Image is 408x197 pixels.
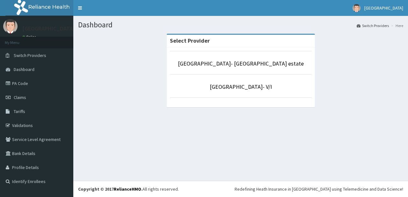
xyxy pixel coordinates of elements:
[14,109,25,114] span: Tariffs
[390,23,403,28] li: Here
[14,53,46,58] span: Switch Providers
[14,95,26,100] span: Claims
[353,4,361,12] img: User Image
[210,83,272,90] a: [GEOGRAPHIC_DATA]- V/I
[170,37,210,44] strong: Select Provider
[178,60,304,67] a: [GEOGRAPHIC_DATA]- [GEOGRAPHIC_DATA] estate
[114,186,141,192] a: RelianceHMO
[78,21,403,29] h1: Dashboard
[357,23,389,28] a: Switch Providers
[235,186,403,192] div: Redefining Heath Insurance in [GEOGRAPHIC_DATA] using Telemedicine and Data Science!
[14,67,34,72] span: Dashboard
[73,181,408,197] footer: All rights reserved.
[3,19,18,33] img: User Image
[364,5,403,11] span: [GEOGRAPHIC_DATA]
[22,35,38,39] a: Online
[22,26,75,32] p: [GEOGRAPHIC_DATA]
[78,186,142,192] strong: Copyright © 2017 .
